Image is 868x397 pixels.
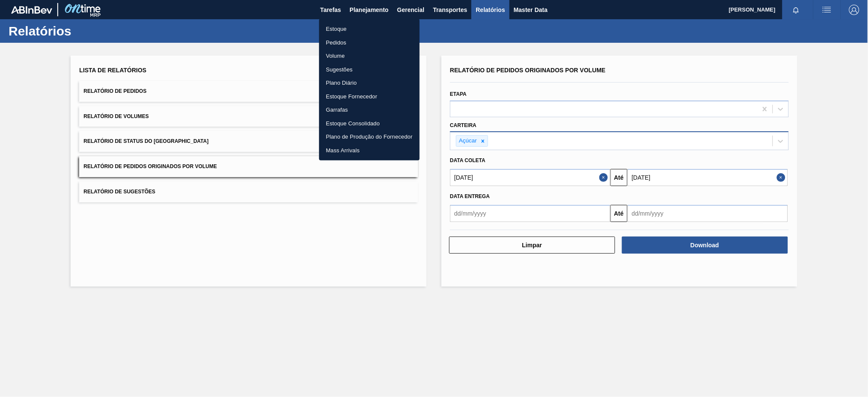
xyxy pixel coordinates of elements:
a: Estoque Fornecedor [319,90,420,104]
a: Plano de Produção do Fornecedor [319,130,420,144]
a: Garrafas [319,103,420,117]
a: Volume [319,49,420,63]
a: Pedidos [319,36,420,50]
a: Sugestões [319,63,420,77]
a: Estoque Consolidado [319,117,420,130]
a: Plano Diário [319,76,420,90]
a: Mass Arrivals [319,144,420,157]
a: Estoque [319,22,420,36]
